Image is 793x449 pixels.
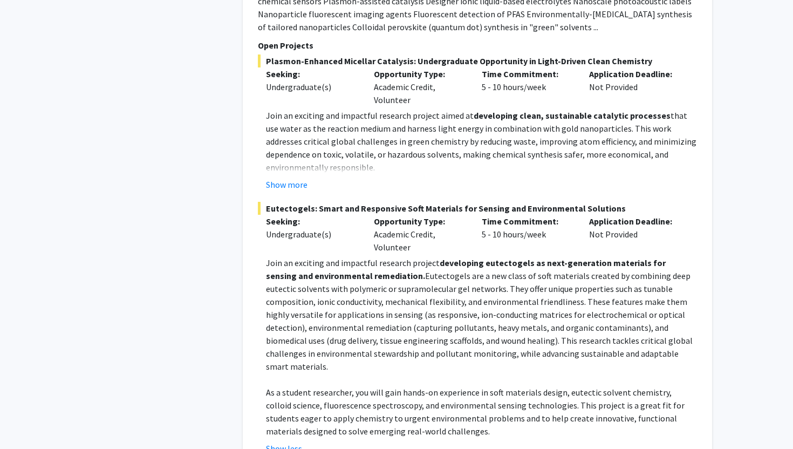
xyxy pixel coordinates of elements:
[474,110,671,121] strong: developing clean, sustainable catalytic processes
[474,67,582,106] div: 5 - 10 hours/week
[366,67,474,106] div: Academic Credit, Volunteer
[8,400,46,441] iframe: Chat
[589,67,681,80] p: Application Deadline:
[266,386,697,438] p: As a student researcher, you will gain hands-on experience in soft materials design, eutectic sol...
[589,215,681,228] p: Application Deadline:
[581,215,689,254] div: Not Provided
[258,202,697,215] span: Eutectogels: Smart and Responsive Soft Materials for Sensing and Environmental Solutions
[266,228,358,241] div: Undergraduate(s)
[266,80,358,93] div: Undergraduate(s)
[266,256,697,373] p: Join an exciting and impactful research project Eutectogels are a new class of soft materials cre...
[258,55,697,67] span: Plasmon-Enhanced Micellar Catalysis: Undergraduate Opportunity in Light-Driven Clean Chemistry
[374,67,466,80] p: Opportunity Type:
[266,215,358,228] p: Seeking:
[366,215,474,254] div: Academic Credit, Volunteer
[482,215,573,228] p: Time Commitment:
[374,215,466,228] p: Opportunity Type:
[258,39,697,52] p: Open Projects
[266,67,358,80] p: Seeking:
[581,67,689,106] div: Not Provided
[266,178,307,191] button: Show more
[482,67,573,80] p: Time Commitment:
[266,257,666,281] strong: developing eutectogels as next-generation materials for sensing and environmental remediation.
[474,215,582,254] div: 5 - 10 hours/week
[266,109,697,174] p: Join an exciting and impactful research project aimed at that use water as the reaction medium an...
